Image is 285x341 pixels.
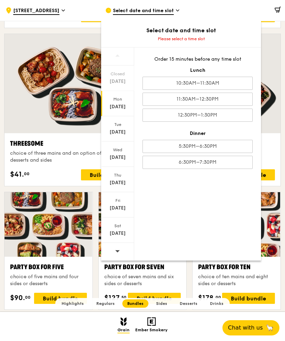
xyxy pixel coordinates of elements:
div: Order 15 minutes before any time slot [142,56,253,63]
div: Build bundle [34,293,87,304]
div: [DATE] [102,154,133,161]
div: 5:30PM–6:30PM [142,140,253,153]
div: Party Box for Five [10,262,87,272]
span: 00 [25,295,31,300]
span: Chat with us [228,324,263,332]
div: [DATE] [102,129,133,136]
span: $127. [104,293,121,303]
div: [DATE] [102,179,133,186]
span: 00 [24,171,30,177]
div: [DATE] [102,78,133,85]
div: Fri [102,198,133,203]
div: Lunch [142,67,253,74]
div: choice of five mains and four sides or desserts [10,273,87,287]
div: 12:30PM–1:30PM [142,109,253,122]
button: Chat with us🦙 [222,320,279,335]
div: Party Box for Ten [198,262,275,272]
div: Select date and time slot [101,26,261,35]
span: Ember Smokery [135,327,168,333]
div: 11:30AM–12:30PM [142,93,253,106]
div: Build bundle [128,293,181,304]
span: Select date and time slot [113,7,174,15]
span: $41. [10,169,24,180]
div: Please select a time slot [101,36,261,42]
img: Ember Smokery mobile logo [147,317,156,326]
div: Sat [102,223,133,229]
div: choice of ten mains and eight sides or desserts [198,273,275,287]
span: $178. [198,293,215,303]
div: choice of seven mains and six sides or desserts [104,273,181,287]
div: 10:30AM–11:30AM [142,77,253,90]
div: Party Box for Seven [104,262,181,272]
div: Thu [102,172,133,178]
span: 50 [121,295,127,300]
span: $90. [10,293,25,303]
span: 00 [215,295,221,300]
div: Mon [102,96,133,102]
span: 🦙 [266,324,274,332]
div: [DATE] [102,230,133,237]
div: Closed [102,71,133,77]
img: Grain mobile logo [121,317,127,326]
span: Grain [117,327,130,333]
div: Tue [102,122,133,127]
div: Build bundle [222,293,275,304]
div: Dinner [142,130,253,137]
div: 6:30PM–7:30PM [142,156,253,169]
div: [DATE] [102,103,133,110]
span: [STREET_ADDRESS] [13,7,59,15]
div: [DATE] [102,205,133,212]
div: Build bundle [81,169,134,180]
div: Threesome [10,139,134,148]
div: choice of three mains and an option of drinks, desserts and sides [10,150,134,164]
div: Wed [102,147,133,153]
